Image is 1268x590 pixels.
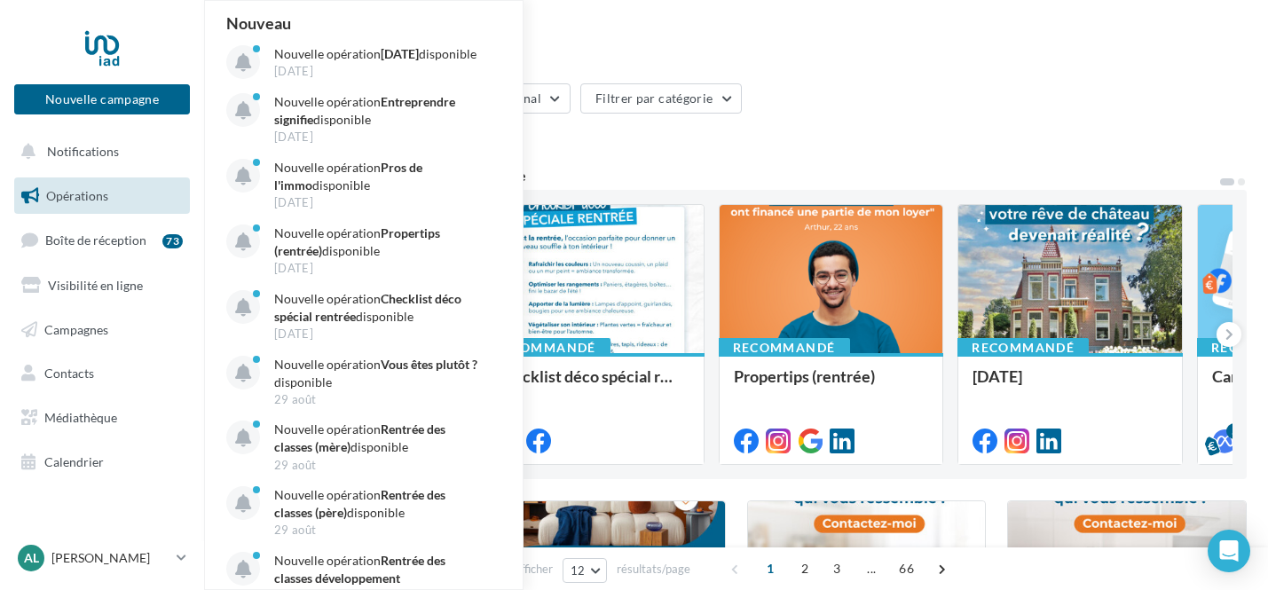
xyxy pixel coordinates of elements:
[162,234,183,248] div: 73
[11,355,193,392] a: Contacts
[24,549,39,567] span: Al
[580,83,742,114] button: Filtrer par catégorie
[45,232,146,248] span: Boîte de réception
[11,177,193,215] a: Opérations
[617,561,690,578] span: résultats/page
[571,563,586,578] span: 12
[44,410,117,425] span: Médiathèque
[823,555,851,583] span: 3
[494,367,689,403] div: Checklist déco spécial rentrée
[892,555,921,583] span: 66
[1208,530,1250,572] div: Open Intercom Messenger
[719,338,850,358] div: Recommandé
[44,321,108,336] span: Campagnes
[11,221,193,259] a: Boîte de réception73
[756,555,784,583] span: 1
[11,133,186,170] button: Notifications
[513,561,553,578] span: Afficher
[563,558,608,583] button: 12
[225,169,1218,183] div: 5 opérations recommandées par votre enseigne
[791,555,819,583] span: 2
[11,399,193,437] a: Médiathèque
[14,84,190,114] button: Nouvelle campagne
[225,28,1247,55] div: Opérations marketing
[957,338,1089,358] div: Recommandé
[44,454,104,469] span: Calendrier
[48,278,143,293] span: Visibilité en ligne
[1226,423,1242,439] div: 5
[973,367,1168,403] div: [DATE]
[11,311,193,349] a: Campagnes
[734,367,929,403] div: Propertips (rentrée)
[47,144,119,159] span: Notifications
[51,549,169,567] p: [PERSON_NAME]
[11,444,193,481] a: Calendrier
[857,555,886,583] span: ...
[14,541,190,575] a: Al [PERSON_NAME]
[44,366,94,381] span: Contacts
[46,188,108,203] span: Opérations
[479,338,610,358] div: Recommandé
[11,267,193,304] a: Visibilité en ligne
